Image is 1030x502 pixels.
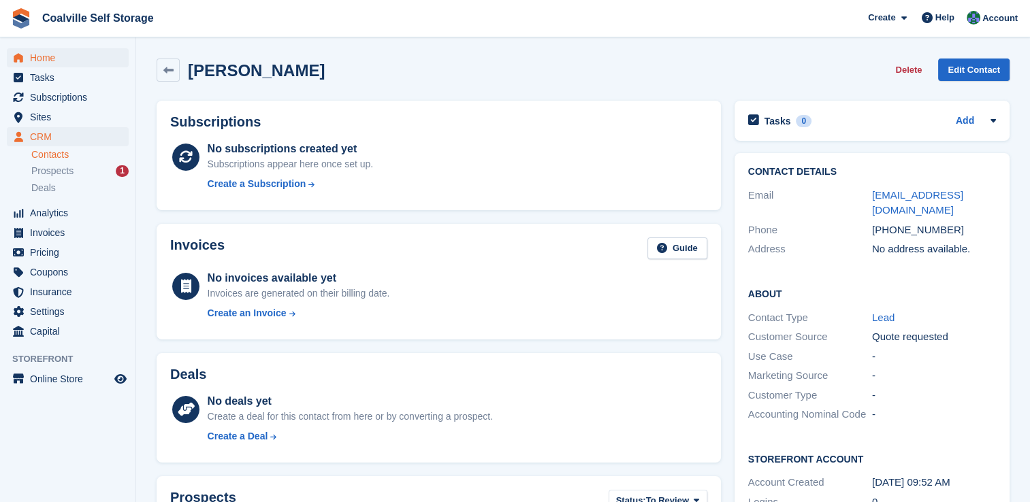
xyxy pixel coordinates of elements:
a: Deals [31,181,129,195]
div: No address available. [872,241,996,257]
div: [PHONE_NUMBER] [872,222,996,238]
span: Home [30,48,112,67]
a: Add [956,114,974,129]
h2: About [748,286,996,300]
div: Contact Type [748,310,872,326]
div: Customer Type [748,388,872,403]
a: Create a Deal [208,429,493,444]
span: Create [868,11,895,24]
div: Create a Subscription [208,177,306,191]
div: - [872,388,996,403]
a: Create a Subscription [208,177,374,191]
a: Coalville Self Storage [37,7,159,29]
h2: Contact Details [748,167,996,178]
a: menu [7,263,129,282]
a: Create an Invoice [208,306,390,320]
div: - [872,349,996,365]
span: Capital [30,322,112,341]
span: Pricing [30,243,112,262]
span: Tasks [30,68,112,87]
a: menu [7,223,129,242]
div: No invoices available yet [208,270,390,286]
a: Prospects 1 [31,164,129,178]
span: CRM [30,127,112,146]
div: Accounting Nominal Code [748,407,872,422]
a: Edit Contact [938,58,1010,81]
h2: Deals [170,367,206,382]
div: Create an Invoice [208,306,287,320]
div: Create a deal for this contact from here or by converting a prospect. [208,409,493,424]
span: Storefront [12,352,135,366]
div: Create a Deal [208,429,268,444]
div: 0 [796,115,811,127]
span: Account [982,12,1018,25]
div: Invoices are generated on their billing date. [208,286,390,301]
a: menu [7,369,129,388]
span: Subscriptions [30,88,112,107]
a: menu [7,48,129,67]
div: Customer Source [748,329,872,345]
a: menu [7,68,129,87]
span: Prospects [31,165,74,178]
button: Delete [890,58,927,81]
h2: Storefront Account [748,452,996,465]
a: menu [7,88,129,107]
div: Subscriptions appear here once set up. [208,157,374,171]
div: - [872,407,996,422]
span: Online Store [30,369,112,388]
div: 1 [116,165,129,177]
span: Settings [30,302,112,321]
div: - [872,368,996,384]
a: Lead [872,312,895,323]
div: No subscriptions created yet [208,141,374,157]
h2: Invoices [170,237,225,260]
div: Phone [748,222,872,238]
div: [DATE] 09:52 AM [872,475,996,490]
div: No deals yet [208,393,493,409]
a: menu [7,107,129,127]
a: Guide [647,237,707,260]
span: Coupons [30,263,112,282]
div: Address [748,241,872,257]
div: Account Created [748,475,872,490]
h2: Tasks [765,115,791,127]
a: Contacts [31,148,129,161]
span: Insurance [30,282,112,301]
a: menu [7,127,129,146]
a: Preview store [112,371,129,387]
img: Helen Milner [967,11,980,24]
a: menu [7,243,129,262]
span: Help [935,11,954,24]
div: Use Case [748,349,872,365]
div: Quote requested [872,329,996,345]
a: menu [7,302,129,321]
a: [EMAIL_ADDRESS][DOMAIN_NAME] [872,189,963,216]
span: Analytics [30,203,112,222]
div: Marketing Source [748,368,872,384]
span: Sites [30,107,112,127]
a: menu [7,282,129,301]
h2: Subscriptions [170,114,707,130]
div: Email [748,188,872,218]
h2: [PERSON_NAME] [188,61,325,80]
a: menu [7,203,129,222]
a: menu [7,322,129,341]
span: Invoices [30,223,112,242]
img: stora-icon-8386f47178a22dfd0bd8f6a31ec36ba5ce8667c1dd55bd0f319d3a0aa187defe.svg [11,8,31,29]
span: Deals [31,182,56,195]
